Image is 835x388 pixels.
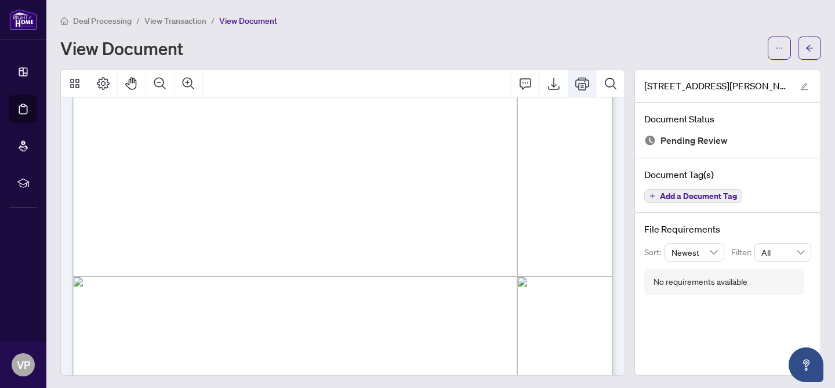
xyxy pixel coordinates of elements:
span: Newest [671,244,718,261]
span: Deal Processing [73,16,132,26]
span: All [761,244,804,261]
p: Filter: [731,246,754,259]
span: View Transaction [144,16,206,26]
button: Add a Document Tag [644,189,742,203]
span: edit [800,82,808,90]
img: Document Status [644,135,656,146]
img: logo [9,9,37,30]
span: ellipsis [775,44,783,52]
div: No requirements available [654,275,747,288]
span: plus [649,193,655,199]
span: [STREET_ADDRESS][PERSON_NAME] - trade sheet - Val to Review.pdf [644,79,789,93]
h4: File Requirements [644,222,811,236]
span: arrow-left [805,44,814,52]
li: / [211,14,215,27]
li: / [136,14,140,27]
span: home [60,17,68,25]
span: View Document [219,16,277,26]
h4: Document Status [644,112,811,126]
span: Add a Document Tag [660,192,737,200]
span: Pending Review [660,133,728,148]
h1: View Document [60,39,183,57]
p: Sort: [644,246,665,259]
button: Open asap [789,347,823,382]
span: VP [17,357,30,373]
h4: Document Tag(s) [644,168,811,182]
